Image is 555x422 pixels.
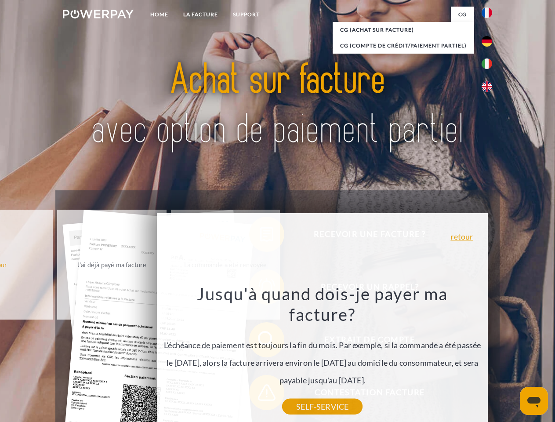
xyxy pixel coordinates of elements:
img: de [482,36,492,47]
img: logo-powerpay-white.svg [63,10,134,18]
a: Support [225,7,267,22]
div: L'échéance de paiement est toujours la fin du mois. Par exemple, si la commande a été passée le [... [162,283,483,407]
img: title-powerpay_fr.svg [84,42,471,168]
img: fr [482,7,492,18]
a: CG [451,7,474,22]
img: it [482,58,492,69]
h3: Jusqu'à quand dois-je payer ma facture? [162,283,483,325]
a: CG (achat sur facture) [333,22,474,38]
div: J'ai déjà payé ma facture [62,258,161,270]
a: SELF-SERVICE [282,399,363,415]
a: CG (Compte de crédit/paiement partiel) [333,38,474,54]
img: en [482,81,492,92]
a: retour [450,233,473,240]
a: Home [143,7,176,22]
a: LA FACTURE [176,7,225,22]
iframe: Bouton de lancement de la fenêtre de messagerie [520,387,548,415]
